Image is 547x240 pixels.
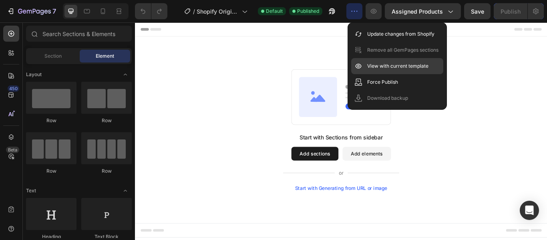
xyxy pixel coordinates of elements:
[187,190,294,196] div: Start with Generating from URL or image
[26,71,42,78] span: Layout
[135,3,167,19] div: Undo/Redo
[119,184,132,197] span: Toggle open
[242,145,298,161] button: Add elements
[297,8,319,15] span: Published
[26,167,76,175] div: Row
[494,3,527,19] button: Publish
[471,8,484,15] span: Save
[520,201,539,220] div: Open Intercom Messenger
[135,22,547,240] iframe: Design area
[81,117,132,124] div: Row
[367,94,408,102] p: Download backup
[8,85,19,92] div: 450
[367,30,434,38] p: Update changes from Shopify
[392,7,443,16] span: Assigned Products
[3,3,60,19] button: 7
[96,52,114,60] span: Element
[367,46,438,54] p: Remove all GemPages sections
[26,26,132,42] input: Search Sections & Elements
[26,187,36,194] span: Text
[197,7,239,16] span: Shopify Original Product Template
[26,117,76,124] div: Row
[119,68,132,81] span: Toggle open
[385,3,461,19] button: Assigned Products
[501,7,521,16] div: Publish
[81,167,132,175] div: Row
[6,147,19,153] div: Beta
[192,129,289,139] div: Start with Sections from sidebar
[52,6,56,16] p: 7
[464,3,491,19] button: Save
[367,78,398,86] p: Force Publish
[266,8,283,15] span: Default
[367,62,428,70] p: View with current template
[193,7,195,16] span: /
[182,145,237,161] button: Add sections
[44,52,62,60] span: Section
